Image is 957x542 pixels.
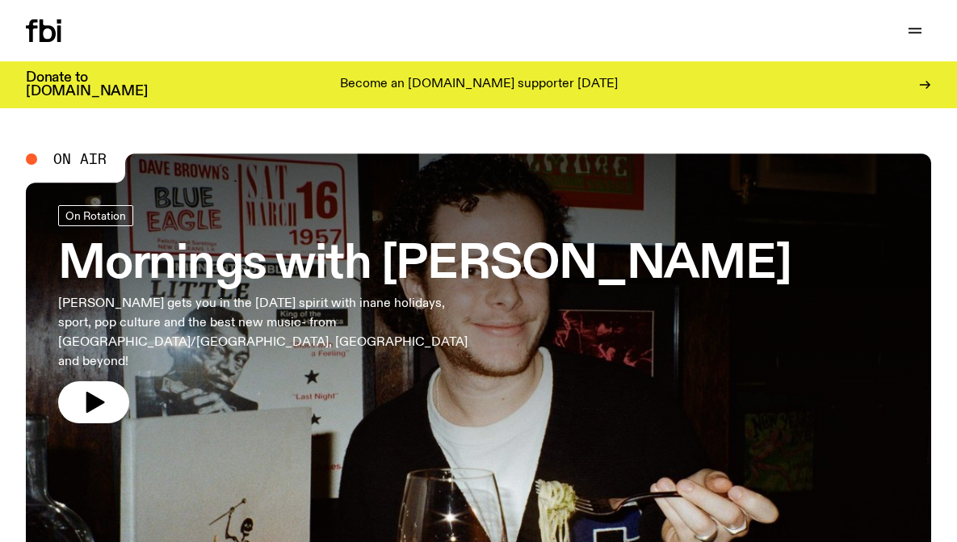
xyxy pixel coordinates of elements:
a: On Rotation [58,205,133,226]
h3: Donate to [DOMAIN_NAME] [26,71,148,99]
a: Mornings with [PERSON_NAME][PERSON_NAME] gets you in the [DATE] spirit with inane holidays, sport... [58,205,791,423]
span: On Rotation [65,209,126,221]
p: [PERSON_NAME] gets you in the [DATE] spirit with inane holidays, sport, pop culture and the best ... [58,294,472,372]
h3: Mornings with [PERSON_NAME] [58,242,791,288]
span: On Air [53,152,107,166]
p: Become an [DOMAIN_NAME] supporter [DATE] [340,78,618,92]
